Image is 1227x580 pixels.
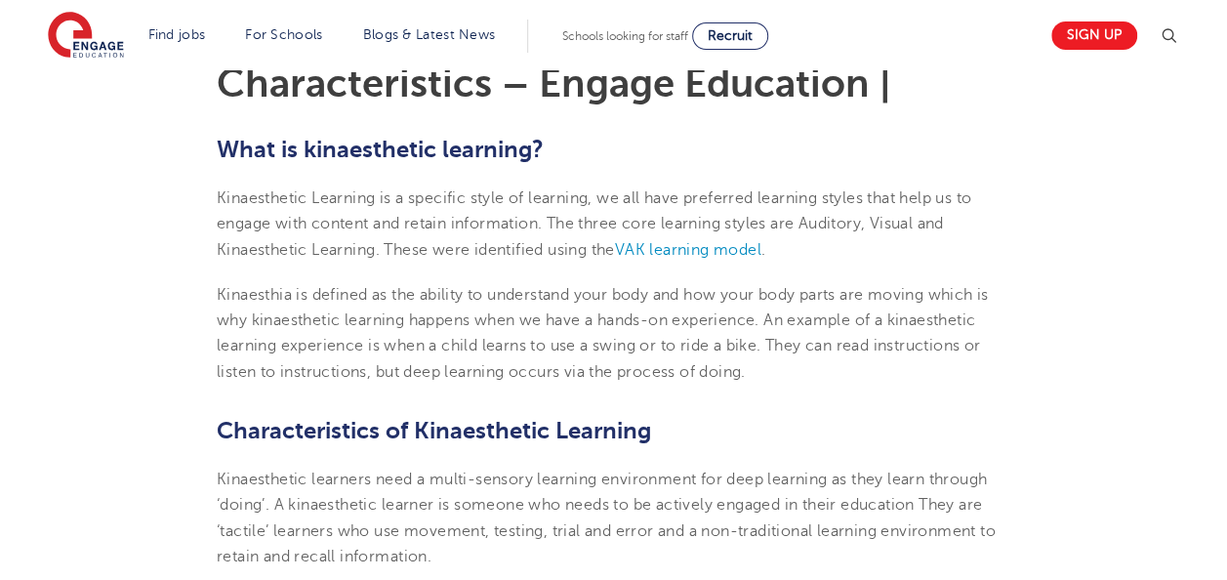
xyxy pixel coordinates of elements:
span: Recruit [708,28,753,43]
h2: What is kinaesthetic learning? [217,133,1010,166]
a: Blogs & Latest News [363,27,496,42]
span: Kinaesthetic learners need a multi-sensory learning environment for deep learning as they learn t... [217,471,996,565]
a: Recruit [692,22,768,50]
h1: Learning Styles: Kinaesthetic Learner Characteristics – Engage Education | [217,25,1010,104]
b: Characteristics of Kinaesthetic Learning [217,417,651,444]
a: Sign up [1051,21,1137,50]
span: Kinaesthetic Learning is a specific style of learning, we all have preferred learning styles that... [217,189,971,259]
span: Schools looking for staff [562,29,688,43]
a: For Schools [245,27,322,42]
a: Find jobs [148,27,206,42]
span: Kinaesthia is defined as the ability to understand your body and how your body parts are moving w... [217,286,989,329]
img: Engage Education [48,12,124,61]
a: VAK learning model [615,241,761,259]
span: . [761,241,765,259]
span: inaesthetic learning happens when we have a hands-on experience. An example of a kinaesthetic lea... [217,311,980,381]
span: These were identified using the [384,241,614,259]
